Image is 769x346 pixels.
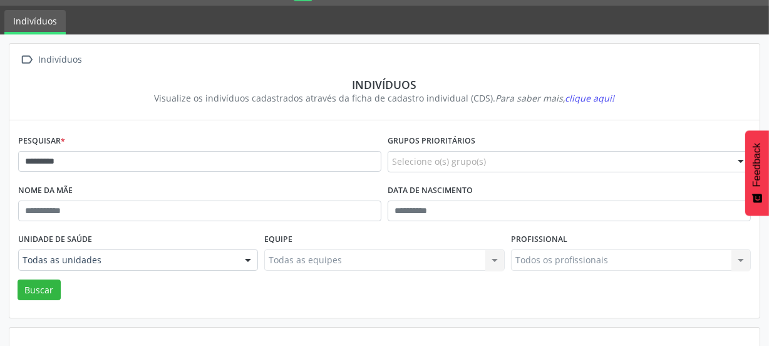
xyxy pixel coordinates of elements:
button: Feedback - Mostrar pesquisa [745,130,769,216]
div: Visualize os indivíduos cadastrados através da ficha de cadastro individual (CDS). [27,92,742,105]
div: Indivíduos [27,78,742,92]
span: Feedback [751,143,763,187]
a:  Indivíduos [18,51,85,69]
span: Todas as unidades [23,254,232,266]
label: Pesquisar [18,132,65,151]
label: Unidade de saúde [18,230,92,249]
a: Indivíduos [4,10,66,34]
button: Buscar [18,280,61,301]
span: Selecione o(s) grupo(s) [392,155,486,168]
div: Indivíduos [36,51,85,69]
i:  [18,51,36,69]
i: Para saber mais, [496,92,615,104]
label: Equipe [264,230,292,249]
span: clique aqui! [565,92,615,104]
label: Nome da mãe [18,181,73,201]
label: Data de nascimento [388,181,473,201]
label: Profissional [511,230,567,249]
label: Grupos prioritários [388,132,475,151]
